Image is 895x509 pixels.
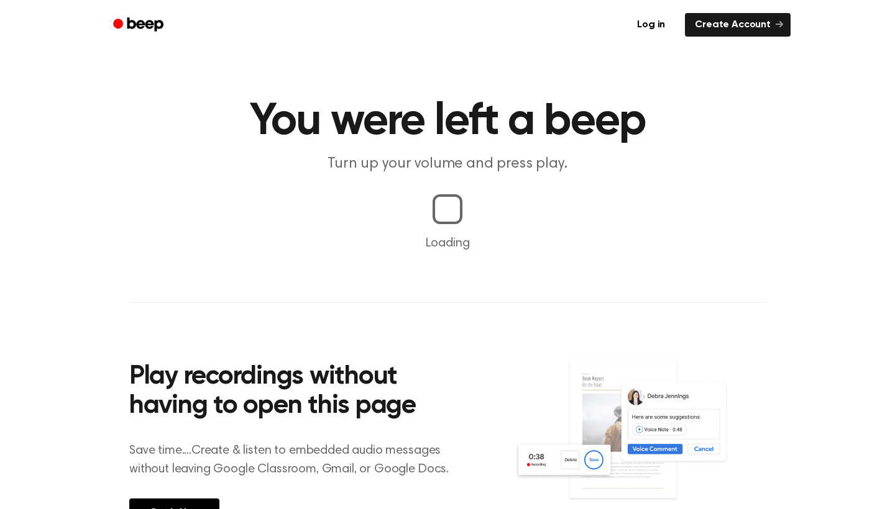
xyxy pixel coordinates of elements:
[129,363,464,421] h2: Play recordings without having to open this page
[209,154,686,174] p: Turn up your volume and press play.
[129,99,766,144] h1: You were left a beep
[129,441,464,479] p: Save time....Create & listen to embedded audio messages without leaving Google Classroom, Gmail, ...
[104,13,175,37] a: Beep
[15,234,880,253] p: Loading
[685,13,791,37] a: Create Account
[625,11,677,39] a: Log in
